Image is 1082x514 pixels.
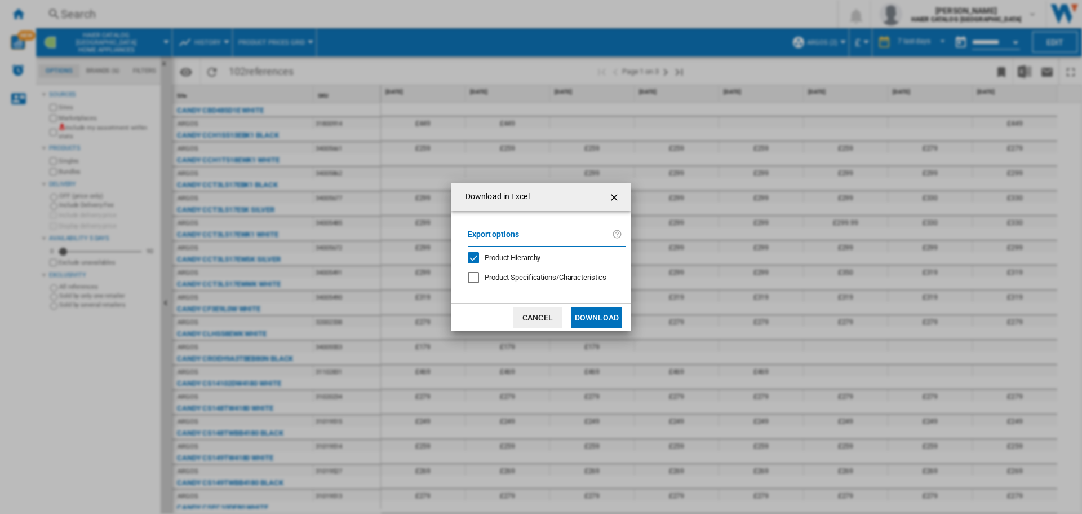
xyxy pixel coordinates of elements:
ng-md-icon: getI18NText('BUTTONS.CLOSE_DIALOG') [609,191,622,204]
button: Cancel [513,307,562,328]
md-checkbox: Product Hierarchy [468,253,617,263]
button: getI18NText('BUTTONS.CLOSE_DIALOG') [604,186,627,208]
button: Download [571,307,622,328]
label: Export options [468,228,612,249]
div: Only applies to Category View [485,273,606,283]
span: Product Specifications/Characteristics [485,273,606,282]
span: Product Hierarchy [485,253,540,262]
h4: Download in Excel [460,191,530,203]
